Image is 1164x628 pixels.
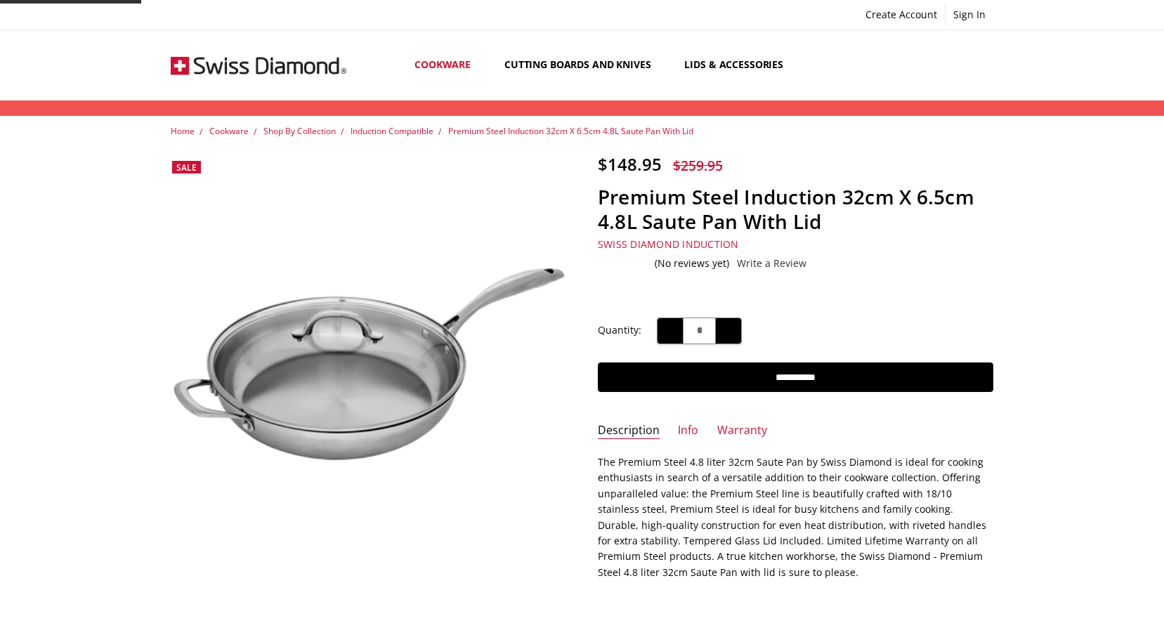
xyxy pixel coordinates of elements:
[171,220,566,483] img: Premium Steel Induction 32cm X 6.5cm 4.8L Saute Pan With Lid
[492,34,673,96] a: Cutting boards and knives
[171,154,566,549] a: Premium Steel Induction 32cm X 6.5cm 4.8L Saute Pan With Lid
[263,125,336,137] a: Shop By Collection
[858,5,945,25] a: Create Account
[403,34,492,96] a: Cookware
[209,125,249,137] a: Cookware
[655,258,729,269] span: (No reviews yet)
[598,237,739,251] a: Swiss Diamond Induction
[176,162,197,174] span: Sale
[678,423,698,439] a: Info
[598,423,660,439] a: Description
[598,322,641,338] label: Quantity:
[673,156,723,175] span: $259.95
[598,185,993,234] h1: Premium Steel Induction 32cm X 6.5cm 4.8L Saute Pan With Lid
[598,152,662,176] span: $148.95
[737,258,806,269] a: Write a Review
[598,454,993,580] p: The Premium Steel 4.8 liter 32cm Saute Pan by Swiss Diamond is ideal for cooking enthusiasts in s...
[448,125,693,137] a: Premium Steel Induction 32cm X 6.5cm 4.8L Saute Pan With Lid
[209,556,211,558] img: Premium Steel Induction 32cm X 6.5cm 4.8L Saute Pan With Lid
[717,423,767,439] a: Warranty
[351,125,433,137] a: Induction Compatible
[171,125,195,137] a: Home
[205,556,207,558] img: Premium Steel Induction 32cm X 6.5cm 4.8L Saute Pan With Lid
[946,5,993,25] a: Sign In
[672,34,804,96] a: Lids & Accessories
[201,556,202,558] img: Premium Steel Induction 32cm X 6.5cm 4.8L Saute Pan With Lid
[171,30,346,100] img: Free Shipping On Every Order
[805,34,844,97] a: Show All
